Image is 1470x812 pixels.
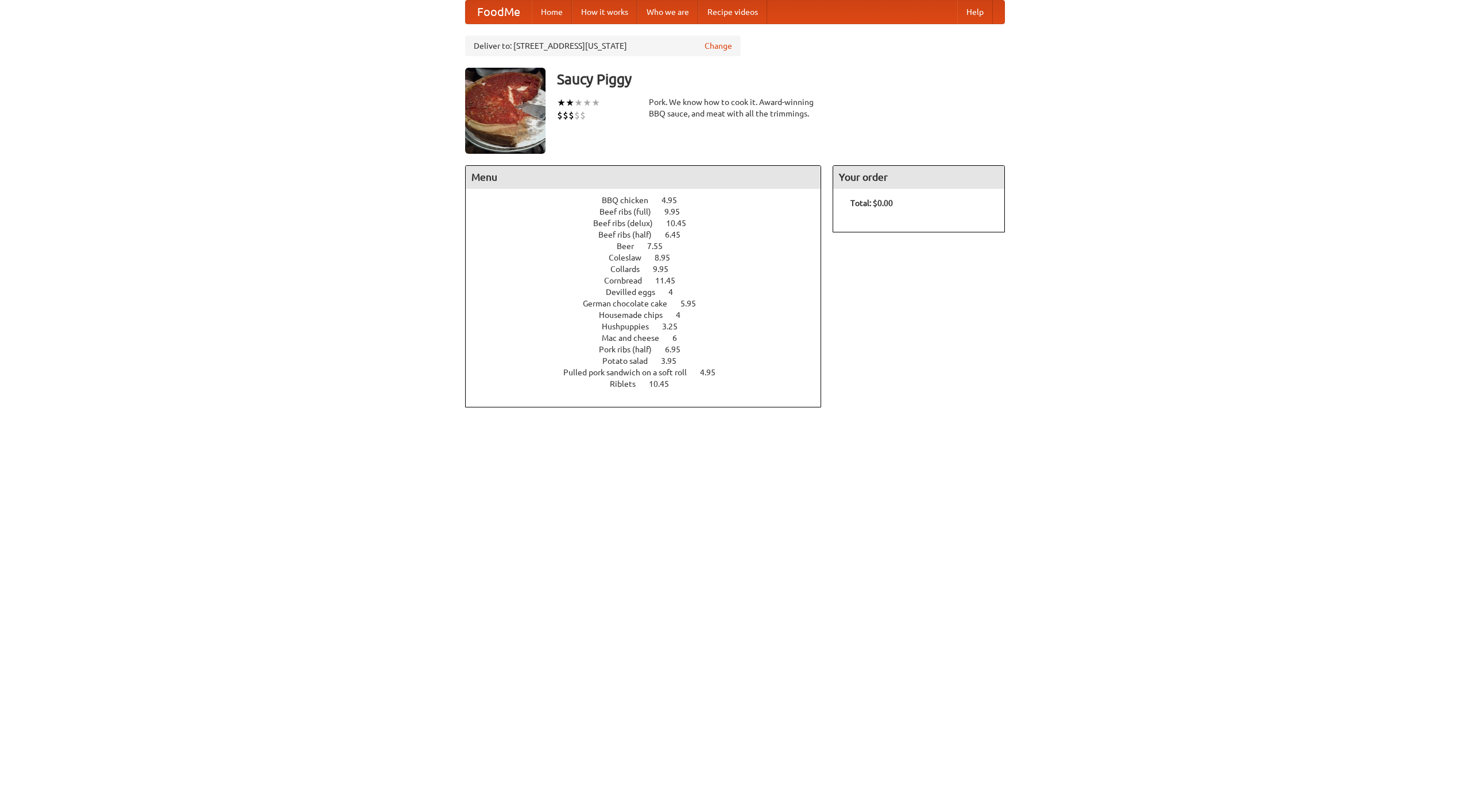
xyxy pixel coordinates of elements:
img: angular.jpg [465,68,546,154]
span: Beef ribs (full) [599,207,663,216]
a: Beef ribs (full) 9.95 [599,207,701,216]
span: Devilled eggs [606,287,667,297]
span: Beer [617,242,645,251]
span: Hushpuppies [602,322,660,331]
a: Help [957,1,993,24]
span: Potato salad [602,356,659,366]
a: Home [532,1,572,24]
span: 9.95 [653,265,680,274]
a: Recipe videos [698,1,767,24]
a: Coleslaw 8.95 [609,253,691,262]
span: 10.45 [649,379,680,388]
a: Devilled eggs 4 [606,287,694,297]
a: How it works [572,1,637,24]
b: Total: $0.00 [850,199,893,208]
span: Cornbread [604,276,653,285]
a: Mac and cheese 6 [602,333,698,343]
span: 4 [668,287,684,297]
li: ★ [583,96,591,109]
a: Beer 7.55 [617,242,684,251]
h3: Saucy Piggy [557,68,1005,91]
li: $ [580,109,586,122]
span: Pork ribs (half) [599,345,663,354]
div: Deliver to: [STREET_ADDRESS][US_STATE] [465,36,741,56]
span: 3.95 [661,356,688,366]
h4: Your order [833,166,1004,189]
a: Pork ribs (half) 6.95 [599,345,702,354]
li: $ [557,109,563,122]
span: 6 [672,333,688,343]
li: $ [563,109,568,122]
li: ★ [574,96,583,109]
a: Who we are [637,1,698,24]
div: Pork. We know how to cook it. Award-winning BBQ sauce, and meat with all the trimmings. [649,96,821,119]
span: 6.95 [665,345,692,354]
a: Beef ribs (delux) 10.45 [593,219,707,228]
a: FoodMe [466,1,532,24]
span: 7.55 [647,242,674,251]
span: Pulled pork sandwich on a soft roll [563,368,698,377]
a: Potato salad 3.95 [602,356,698,366]
span: 4 [676,310,692,320]
span: Mac and cheese [602,333,671,343]
span: Coleslaw [609,253,653,262]
li: ★ [566,96,574,109]
span: Riblets [610,379,647,388]
span: 10.45 [666,219,698,228]
span: Beef ribs (half) [598,230,663,239]
li: ★ [591,96,600,109]
h4: Menu [466,166,821,189]
span: 4.95 [700,368,727,377]
span: BBQ chicken [602,196,660,205]
a: Housemade chips 4 [599,310,702,320]
a: Hushpuppies 3.25 [602,322,699,331]
span: 11.45 [655,276,687,285]
a: BBQ chicken 4.95 [602,196,698,205]
span: Beef ribs (delux) [593,219,664,228]
a: Cornbread 11.45 [604,276,697,285]
span: 4.95 [661,196,688,205]
span: German chocolate cake [583,299,679,308]
a: Riblets 10.45 [610,379,690,388]
span: 6.45 [665,230,692,239]
a: Pulled pork sandwich on a soft roll 4.95 [563,368,737,377]
a: Change [705,40,732,52]
span: Housemade chips [599,310,674,320]
span: 5.95 [680,299,707,308]
li: ★ [557,96,566,109]
li: $ [574,109,580,122]
span: 8.95 [655,253,682,262]
a: German chocolate cake 5.95 [583,299,717,308]
a: Beef ribs (half) 6.45 [598,230,702,239]
li: $ [568,109,574,122]
span: 9.95 [664,207,691,216]
span: 3.25 [662,322,689,331]
a: Collards 9.95 [610,265,690,274]
span: Collards [610,265,651,274]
